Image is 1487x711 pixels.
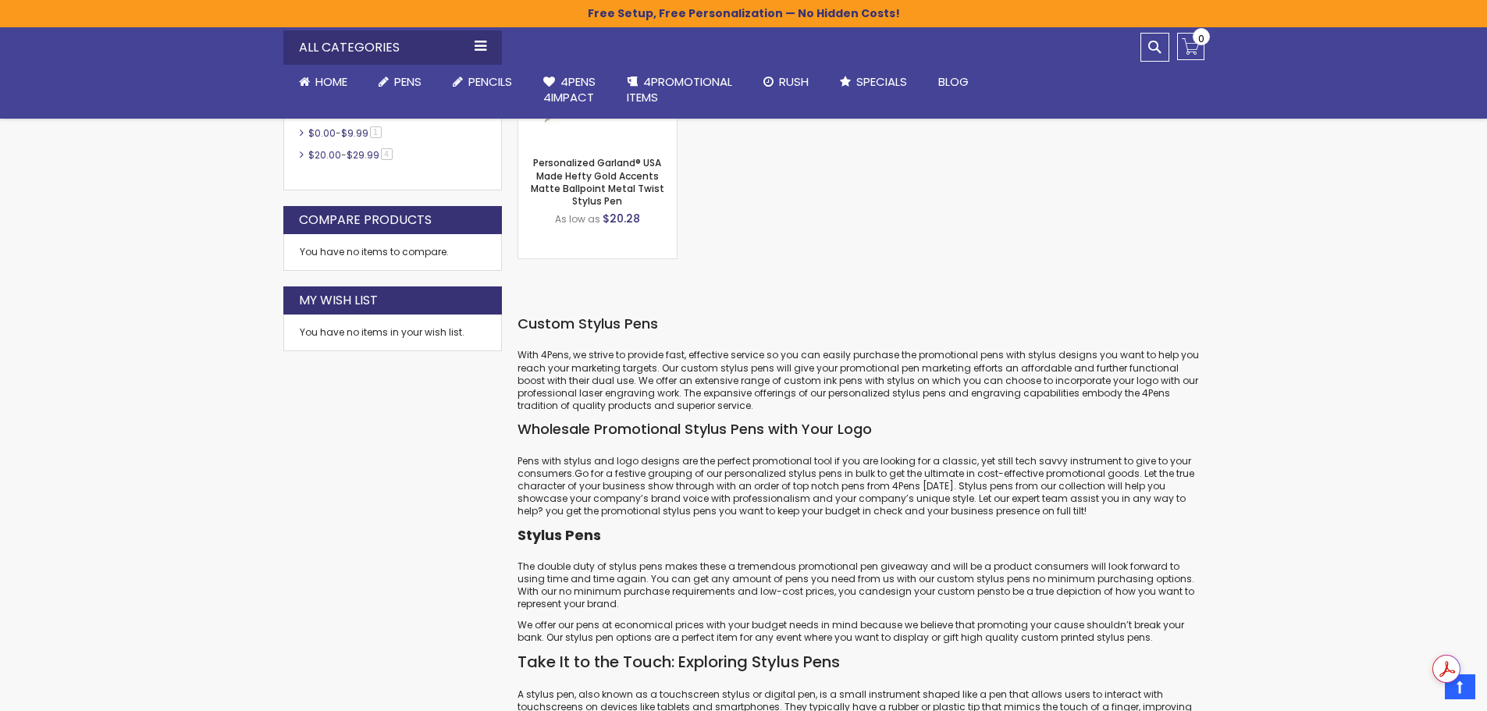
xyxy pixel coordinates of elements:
[518,420,1204,439] h3: Wholesale Promotional Stylus Pens with Your Logo
[1177,33,1204,60] a: 0
[304,126,387,140] a: $0.00-$9.991
[347,148,379,162] span: $29.99
[543,73,596,105] span: 4Pens 4impact
[627,73,732,105] span: 4PROMOTIONAL ITEMS
[370,126,382,138] span: 1
[394,73,422,90] span: Pens
[555,212,600,226] span: As low as
[748,65,824,99] a: Rush
[300,326,486,339] div: You have no items in your wish list.
[518,315,1204,333] h3: Custom Stylus Pens
[283,30,502,65] div: All Categories
[283,234,502,271] div: You have no items to compare.
[603,211,640,226] span: $20.28
[468,73,512,90] span: Pencils
[923,65,984,99] a: Blog
[299,212,432,229] strong: Compare Products
[308,148,341,162] span: $20.00
[315,73,347,90] span: Home
[1358,669,1487,711] iframe: Google Customer Reviews
[779,73,809,90] span: Rush
[611,65,748,116] a: 4PROMOTIONALITEMS
[518,455,1204,518] p: Pens with stylus and logo designs are the perfect promotional tool if you are looking for a class...
[878,585,1001,598] a: design your custom pens
[856,73,907,90] span: Specials
[1198,31,1204,46] span: 0
[518,560,1204,611] p: The double duty of stylus pens makes these a tremendous promotional pen giveaway and will be a pr...
[518,525,601,545] strong: Stylus Pens
[308,126,336,140] span: $0.00
[518,349,1204,412] p: With 4Pens, we strive to provide fast, effective service so you can easily purchase the promotion...
[341,126,368,140] span: $9.99
[381,148,393,160] span: 4
[938,73,969,90] span: Blog
[304,148,398,162] a: $20.00-$29.994
[518,652,1204,673] h2: Take It to the Touch: Exploring Stylus Pens
[824,65,923,99] a: Specials
[528,65,611,116] a: 4Pens4impact
[531,156,664,208] a: Personalized Garland® USA Made Hefty Gold Accents Matte Ballpoint Metal Twist Stylus Pen
[437,65,528,99] a: Pencils
[363,65,437,99] a: Pens
[299,292,378,309] strong: My Wish List
[283,65,363,99] a: Home
[518,619,1204,644] p: We offer our pens at economical prices with your budget needs in mind because we believe that pro...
